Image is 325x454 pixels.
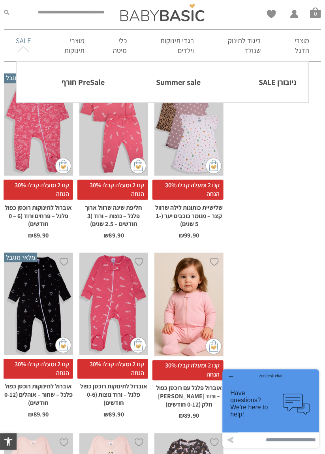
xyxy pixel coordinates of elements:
[28,231,49,239] bdi: 89.90
[103,231,109,239] span: ₪
[103,231,124,239] bdi: 89.90
[28,231,33,239] span: ₪
[124,74,201,90] a: Summer sale
[206,30,273,61] a: ביגוד לתינוק שנולד
[55,158,71,174] img: cat-mini-atc.png
[28,411,33,419] span: ₪
[79,379,148,407] h2: אוברול לתינוקות רוכסן כפול פלנל – ורוד נוצות (0-6 חודשים)
[28,74,105,90] a: PreSale חורף
[206,339,222,354] img: cat-mini-atc.png
[139,30,206,61] a: בגדי תינוקות וילדים
[310,7,321,18] a: סל קניות0
[152,360,224,381] span: קנו 2 ומעלה קבלו 30% הנחה
[4,200,73,228] h2: אוברול לתינוקות רוכסן כפול פלנל – פרחים ורוד (6 – 0 חודשים)
[79,200,148,228] h2: חליפת שינה שרוול ארוך פלנל – נוצות – ורוד (3 חודשים – 2.5 שנים)
[77,180,148,200] span: קנו 2 ומעלה קבלו 30% הנחה
[4,253,73,418] a: מלאי מוגבל אוברול לתינוקות רוכסן כפול פלנל - שחור - אוהלים (0-12 חודשים) קנו 2 ומעלה קבלו 30% הנח...
[4,30,43,51] a: SALE
[2,180,73,200] span: קנו 2 ומעלה קבלו 30% הנחה
[77,359,148,379] span: קנו 2 ומעלה קבלו 30% הנחה
[79,253,148,418] a: אוברול ורוד עלים קנו 2 ומעלה קבלו 30% הנחהאוברול לתינוקות רוכסן כפול פלנל – ורוד נוצות (0-6 חודשי...
[120,4,205,21] img: Baby Basic בגדי תינוקות וילדים אונליין
[220,74,297,90] a: ניובורן SALE
[152,180,224,200] span: קנו 2 ומעלה קבלו 30% הנחה
[28,411,49,419] bdi: 89.90
[206,158,222,174] img: cat-mini-atc.png
[154,381,224,409] h2: אוברול פלנל עם רוכסן כפול – ורוד [PERSON_NAME] חלק (0-12 חודשים)
[179,412,184,420] span: ₪
[43,30,96,61] a: מוצרי תינוקות
[4,253,37,262] span: מלאי מוגבל
[2,359,73,379] span: קנו 2 ומעלה קבלו 30% הנחה
[154,253,224,419] a: אוברול פלנל עם רוכסן כפול - ורוד בהיר חלק (0-12 חודשים) קנו 2 ומעלה קבלו 30% הנחהאוברול פלנל עם ר...
[267,10,276,18] a: Wishlist
[220,366,322,451] iframe: פותח יישומון שאפשר לשוחח בו בצ'אט עם אחד הנציגים שלנו
[179,231,184,239] span: ₪
[4,73,37,83] span: מלאי מוגבל
[154,200,224,228] h2: שלישיית כותונות לילה שרוול קצר – מנומר כוכבים יער (1-5 שנים)
[130,337,146,353] img: cat-mini-atc.png
[96,30,139,61] a: כלי מיטה
[267,10,276,21] span: Wishlist
[55,337,71,353] img: cat-mini-atc.png
[272,30,321,61] a: מוצרי הדגל
[310,7,321,18] span: סל קניות
[4,73,73,239] a: מלאי מוגבל אוברול לתינוקות רוכסן כפול פלנל - פרחים ורוד (6 - 0 חודשים) קנו 2 ומעלה קבלו 30% הנחהא...
[179,412,199,420] bdi: 89.90
[79,73,148,239] a: חליפת שינה שרוול ארוך פלנל - נוצות - ורוד (3 חודשים - 2.5 שנים) קנו 2 ומעלה קבלו 30% הנחהחליפת שי...
[103,411,109,419] span: ₪
[103,411,124,419] bdi: 89.90
[179,231,199,239] bdi: 99.90
[130,158,146,174] img: cat-mini-atc.png
[154,73,224,239] a: שלישיית כותונות לילה שרוול קצר - מנומר כוכבים יער (1-5 שנים) קנו 2 ומעלה קבלו 30% הנחהשלישיית כות...
[4,379,73,407] h2: אוברול לתינוקות רוכסן כפול פלנל – שחור – אוהלים (0-12 חודשים)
